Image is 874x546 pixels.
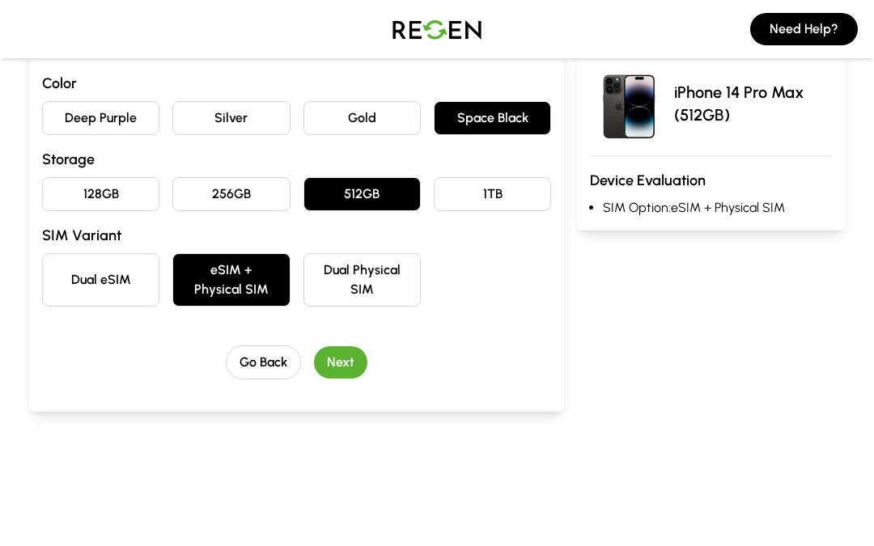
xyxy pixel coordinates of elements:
button: Dual Physical SIM [303,253,421,307]
button: Next [314,346,367,379]
button: 256GB [172,177,290,211]
button: Go Back [226,345,301,379]
button: Dual eSIM [42,253,159,307]
button: eSIM + Physical SIM [172,253,290,307]
button: Gold [303,101,421,135]
button: Deep Purple [42,101,159,135]
button: Need Help? [750,13,858,45]
img: Logo [380,6,494,52]
button: Space Black [434,101,551,135]
img: iPhone 14 Pro Max [590,65,668,142]
h3: Storage [42,148,551,171]
h3: SIM Variant [42,224,551,247]
button: 512GB [303,177,421,211]
h3: Color [42,72,551,95]
button: 128GB [42,177,159,211]
li: SIM Option: eSIM + Physical SIM [603,198,832,218]
button: 1TB [434,177,551,211]
h3: Device Evaluation [590,169,832,192]
button: Silver [172,101,290,135]
p: iPhone 14 Pro Max (512GB) [674,81,832,126]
